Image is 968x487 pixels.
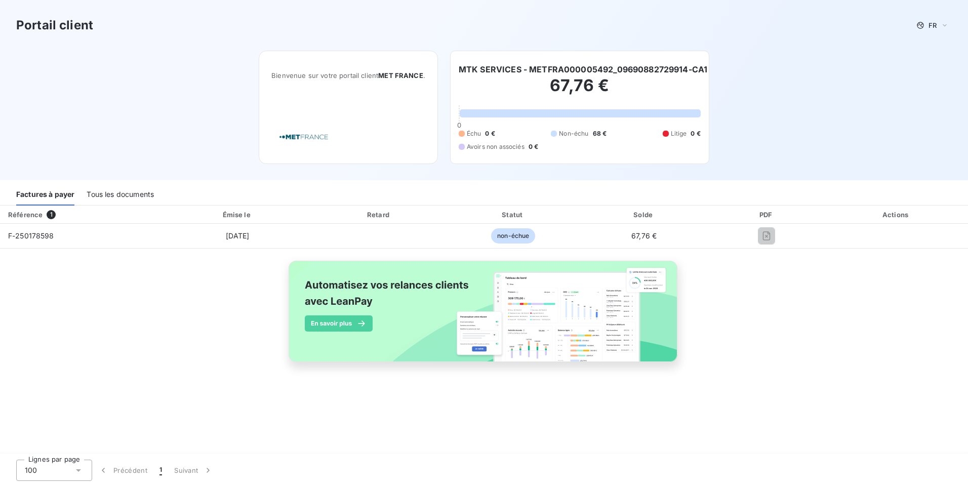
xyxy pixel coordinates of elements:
[313,210,445,220] div: Retard
[47,210,56,219] span: 1
[631,231,657,240] span: 67,76 €
[168,460,219,481] button: Suivant
[467,142,525,151] span: Avoirs non associés
[459,63,707,75] h6: MTK SERVICES - METFRA000005492_09690882729914-CA1
[159,465,162,475] span: 1
[671,129,687,138] span: Litige
[8,211,43,219] div: Référence
[271,123,336,151] img: Company logo
[87,184,154,206] div: Tous les documents
[226,231,250,240] span: [DATE]
[449,210,578,220] div: Statut
[16,16,93,34] h3: Portail client
[467,129,481,138] span: Échu
[25,465,37,475] span: 100
[711,210,823,220] div: PDF
[485,129,495,138] span: 0 €
[166,210,309,220] div: Émise le
[92,460,153,481] button: Précédent
[691,129,700,138] span: 0 €
[16,184,74,206] div: Factures à payer
[457,121,461,129] span: 0
[559,129,588,138] span: Non-échu
[491,228,535,243] span: non-échue
[529,142,538,151] span: 0 €
[378,71,423,79] span: MET FRANCE
[459,75,701,106] h2: 67,76 €
[929,21,937,29] span: FR
[582,210,707,220] div: Solde
[827,210,966,220] div: Actions
[593,129,607,138] span: 68 €
[8,231,54,240] span: F-250178598
[271,71,425,79] span: Bienvenue sur votre portail client .
[279,255,689,379] img: banner
[153,460,168,481] button: 1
